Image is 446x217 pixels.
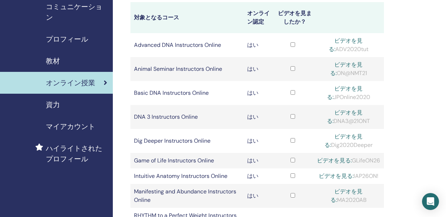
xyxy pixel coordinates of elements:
div: ON@NMT21 [316,61,380,77]
td: Game of Life Instructors Online [130,153,244,168]
td: はい [244,33,273,57]
td: はい [244,105,273,129]
div: MA2020AB [316,187,380,204]
a: ビデオを見る: [319,172,354,180]
a: ビデオを見る: [317,157,352,164]
span: 教材 [46,56,60,66]
div: JPOnline2020 [316,85,380,101]
a: ビデオを見る: [329,37,363,53]
a: ビデオを見る: [324,133,363,149]
td: はい [244,129,273,153]
a: ビデオを見る: [327,85,363,101]
a: ビデオを見る: [330,61,363,77]
span: ハイライトされたプロフィール [46,143,107,164]
td: はい [244,184,273,208]
div: ADV2020tut [316,37,380,54]
span: 資力 [46,99,60,110]
td: Intuitive Anatomy Instructors Online [130,168,244,184]
th: オンライン認定 [244,2,273,33]
div: DNA3@21ONT [316,108,380,125]
div: GLifeON26 [316,156,380,165]
th: ビデオを見ましたか？ [273,2,313,33]
th: 対象となるコース [130,2,244,33]
td: はい [244,153,273,168]
span: プロフィール [46,34,88,44]
td: Dig Deeper Instructors Online [130,129,244,153]
div: Open Intercom Messenger [422,193,439,210]
span: オンライン授業 [46,77,95,88]
td: DNA 3 Instructors Online [130,105,244,129]
a: ビデオを見る: [327,109,362,125]
td: はい [244,168,273,184]
div: Dig2020Deeper [316,132,380,149]
td: Basic DNA Instructors Online [130,81,244,105]
td: Animal Seminar Instructors Online [130,57,244,81]
a: ビデオを見る: [330,188,363,204]
td: はい [244,57,273,81]
div: IAP26ON! [316,172,380,180]
td: Advanced DNA Instructors Online [130,33,244,57]
td: Manifesting and Abundance Instructors Online [130,184,244,208]
span: コミュニケーション [46,1,107,23]
span: マイアカウント [46,121,95,132]
td: はい [244,81,273,105]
